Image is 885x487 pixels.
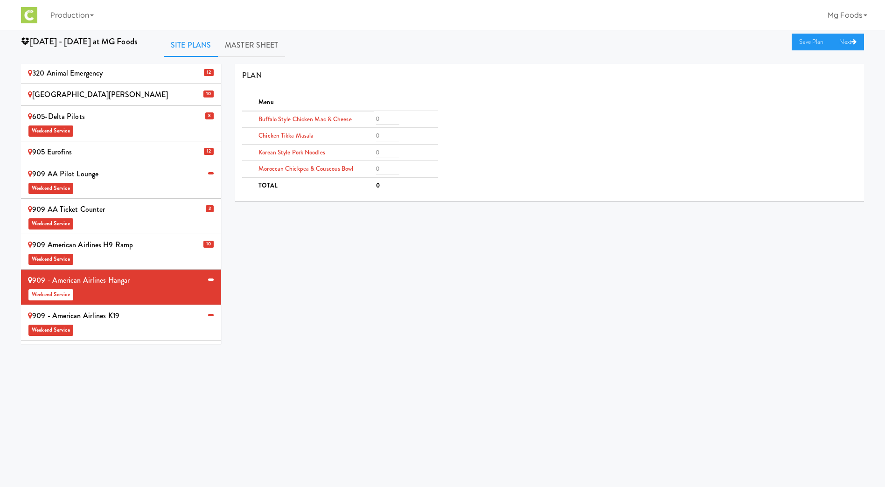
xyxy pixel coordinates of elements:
span: 12 [204,69,214,76]
span: Weekend Service [28,183,73,194]
div: 320 Animal Emergency [28,66,214,80]
input: 0 [376,147,399,158]
li: 909 - American Airlines M35Weekend Service [21,341,221,376]
span: Weekend Service [28,218,73,230]
input: 0 [376,113,399,125]
span: 8 [205,112,214,119]
li: 909 - American Airlines K19Weekend Service [21,305,221,341]
a: Master Sheet [218,34,285,57]
span: 12 [204,148,214,155]
li: 8 605-Delta PilotsWeekend Service [21,106,221,141]
li: 12 905 Eurofins [21,141,221,163]
span: Weekend Service [28,254,73,265]
div: 909 AA Pilot Lounge [28,167,214,195]
img: Micromart [21,7,37,23]
div: [GEOGRAPHIC_DATA][PERSON_NAME] [28,88,214,102]
span: Korean Style Pork Noodles [258,148,325,157]
b: 0 [376,181,380,190]
th: Menu [256,94,374,111]
li: 3 909 AA Ticket CounterWeekend Service [21,199,221,234]
div: 909 - American Airlines K19 [28,309,214,336]
span: Chicken Tikka Masala [258,131,314,140]
li: 12 320 Animal Emergency [21,63,221,84]
span: 10 [203,90,214,97]
div: [DATE] - [DATE] at MG Foods [14,34,157,49]
div: 909 AA Ticket Counter [28,202,214,230]
div: 909 - American Airlines Hangar [28,273,214,301]
span: Weekend Service [28,325,73,336]
div: 905 Eurofins [28,145,214,159]
span: Weekend Service [28,289,73,300]
span: 3 [206,205,214,212]
li: 10 909 American Airlines H9 RampWeekend Service [21,234,221,270]
input: 0 [376,130,399,141]
a: Next [832,34,864,50]
li: 10 [GEOGRAPHIC_DATA][PERSON_NAME] [21,84,221,106]
span: Moroccan Chickpea & Couscous Bowl [258,164,353,173]
a: Site Plans [164,34,218,57]
li: 909 AA Pilot LoungeWeekend Service [21,163,221,199]
input: 0 [376,163,399,174]
span: Buffalo Style Chicken Mac & Cheese [258,115,351,124]
li: 909 - American Airlines HangarWeekend Service [21,270,221,305]
a: Save Plan [792,34,832,50]
span: 10 [203,241,214,248]
span: Weekend Service [28,125,73,137]
b: TOTAL [258,181,278,190]
div: 909 American Airlines H9 Ramp [28,238,214,265]
span: PLAN [242,70,261,81]
div: 605-Delta Pilots [28,110,214,137]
